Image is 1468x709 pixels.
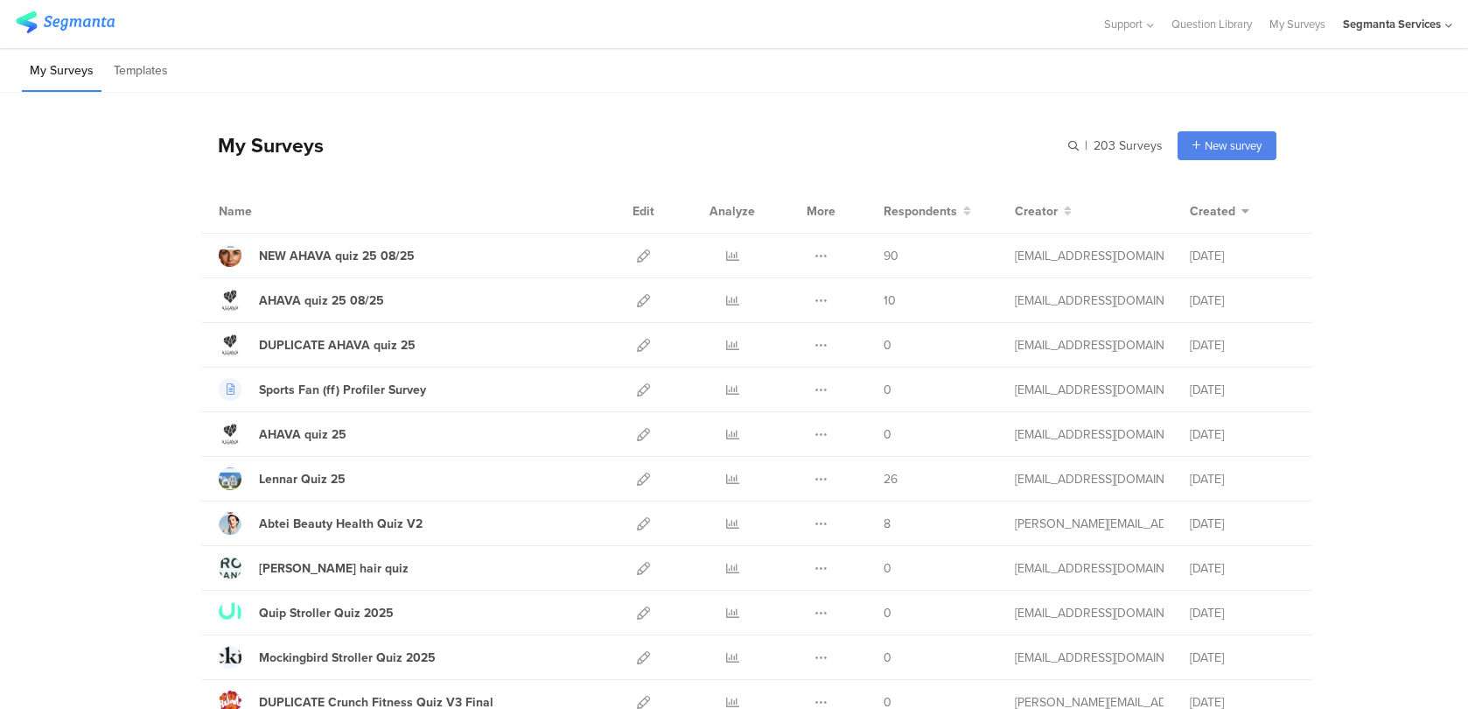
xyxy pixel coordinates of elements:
[259,649,436,667] div: Mockingbird Stroller Quiz 2025
[219,557,409,579] a: [PERSON_NAME] hair quiz
[259,515,423,533] div: Abtei Beauty Health Quiz V2
[1015,559,1164,578] div: eliran@segmanta.com
[259,247,415,265] div: NEW AHAVA quiz 25 08/25
[884,291,896,310] span: 10
[1015,202,1058,221] span: Creator
[884,381,891,399] span: 0
[259,470,346,488] div: Lennar Quiz 25
[219,378,426,401] a: Sports Fan (ff) Profiler Survey
[1190,515,1295,533] div: [DATE]
[1190,381,1295,399] div: [DATE]
[1190,291,1295,310] div: [DATE]
[1104,16,1143,32] span: Support
[884,604,891,622] span: 0
[106,51,176,92] li: Templates
[219,512,423,535] a: Abtei Beauty Health Quiz V2
[1015,291,1164,310] div: gillat@segmanta.com
[219,244,415,267] a: NEW AHAVA quiz 25 08/25
[1015,515,1164,533] div: riel@segmanta.com
[625,189,662,233] div: Edit
[259,381,426,399] div: Sports Fan (ff) Profiler Survey
[1015,247,1164,265] div: eliran@segmanta.com
[1094,137,1163,155] span: 203 Surveys
[884,202,971,221] button: Respondents
[259,291,384,310] div: AHAVA quiz 25 08/25
[884,336,891,354] span: 0
[219,289,384,312] a: AHAVA quiz 25 08/25
[1190,604,1295,622] div: [DATE]
[706,189,758,233] div: Analyze
[1015,336,1164,354] div: gillat@segmanta.com
[884,247,898,265] span: 90
[1190,649,1295,667] div: [DATE]
[259,336,416,354] div: DUPLICATE AHAVA quiz 25
[1015,604,1164,622] div: eliran@segmanta.com
[1343,16,1441,32] div: Segmanta Services
[1015,470,1164,488] div: eliran@segmanta.com
[884,425,891,444] span: 0
[884,649,891,667] span: 0
[16,11,115,33] img: segmanta logo
[1015,381,1164,399] div: eliran@segmanta.com
[1190,425,1295,444] div: [DATE]
[219,601,394,624] a: Quip Stroller Quiz 2025
[1190,559,1295,578] div: [DATE]
[884,559,891,578] span: 0
[1190,202,1249,221] button: Created
[200,130,324,160] div: My Surveys
[884,470,898,488] span: 26
[22,51,101,92] li: My Surveys
[884,515,891,533] span: 8
[1082,137,1090,155] span: |
[1015,202,1072,221] button: Creator
[259,559,409,578] div: YVES ROCHER hair quiz
[802,189,840,233] div: More
[1190,247,1295,265] div: [DATE]
[219,467,346,490] a: Lennar Quiz 25
[1190,202,1235,221] span: Created
[259,425,346,444] div: AHAVA quiz 25
[1015,649,1164,667] div: eliran@segmanta.com
[1190,336,1295,354] div: [DATE]
[219,423,346,446] a: AHAVA quiz 25
[259,604,394,622] div: Quip Stroller Quiz 2025
[1015,425,1164,444] div: eliran@segmanta.com
[219,333,416,356] a: DUPLICATE AHAVA quiz 25
[219,202,324,221] div: Name
[1190,470,1295,488] div: [DATE]
[884,202,957,221] span: Respondents
[219,646,436,669] a: Mockingbird Stroller Quiz 2025
[1205,137,1262,154] span: New survey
